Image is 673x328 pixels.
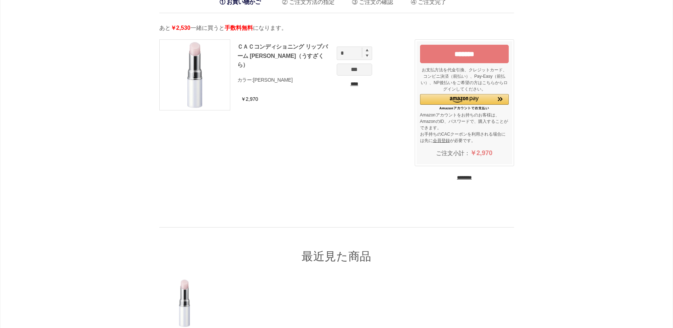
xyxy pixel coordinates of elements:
img: ＣＡＣコンディショニング リップバーム 薄桜（うすざくら） [160,40,230,110]
img: spinminus.gif [366,54,369,57]
p: Amazonアカウントをお持ちのお客様は、AmazonのID、パスワードで、購入することができます。 お手持ちのCACクーポンを利用される場合には先に が必要です。 [420,112,509,144]
a: 会員登録 [433,138,450,143]
span: [PERSON_NAME] [253,77,293,83]
span: ￥2,530 [171,25,191,31]
p: カラー: [237,77,333,83]
img: spinplus.gif [366,49,369,51]
div: ご注文小計： [420,146,509,161]
a: ＣＡＣコンディショニング リップバーム [PERSON_NAME]（うすざくら） [237,44,328,68]
p: あと 一緒に買うと になります。 [159,24,514,32]
span: 手数料無料 [225,25,253,31]
div: Amazon Pay - Amazonアカウントをお使いください [420,94,509,110]
span: ￥2,970 [470,149,492,157]
div: 最近見た商品 [159,227,514,264]
p: お支払方法を代金引換、クレジットカード、コンビニ決済（前払い）、Pay-Easy（前払い）、NP後払いをご希望の方はこちらからログインしてください。 [420,67,509,92]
